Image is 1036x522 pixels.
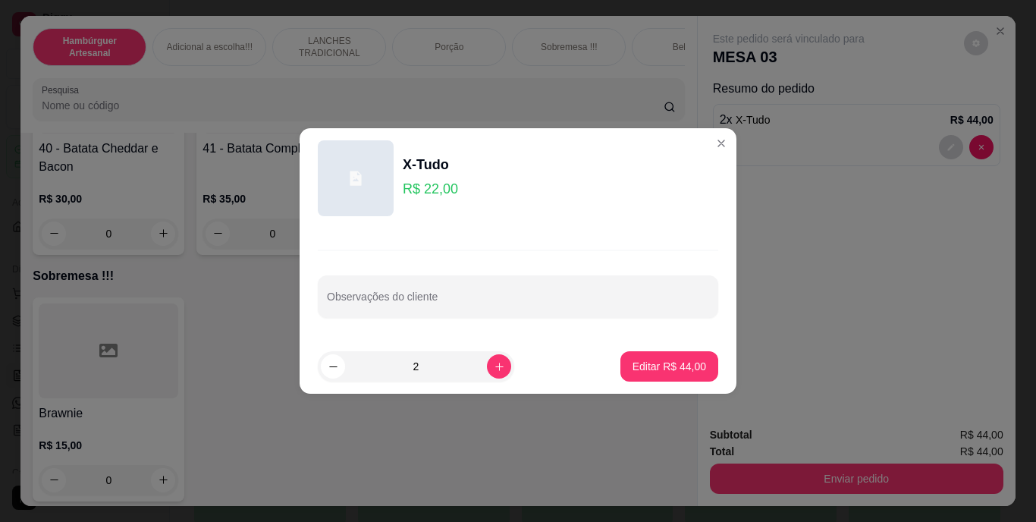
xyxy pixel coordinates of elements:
button: Editar R$ 44,00 [620,351,718,382]
input: Observações do cliente [327,295,709,310]
button: decrease-product-quantity [321,354,345,379]
div: X-Tudo [403,154,458,175]
p: R$ 22,00 [403,178,458,200]
button: Close [709,131,733,156]
p: Editar R$ 44,00 [633,359,706,374]
button: increase-product-quantity [487,354,511,379]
